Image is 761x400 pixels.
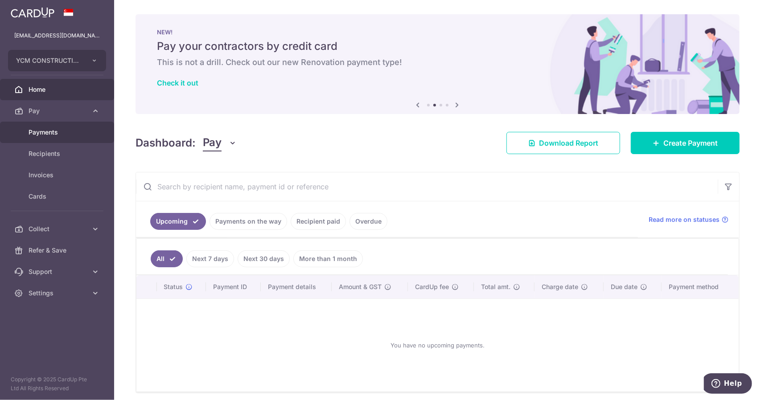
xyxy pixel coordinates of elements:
[293,250,363,267] a: More than 1 month
[157,29,718,36] p: NEW!
[29,106,87,115] span: Pay
[481,282,510,291] span: Total amt.
[136,172,718,201] input: Search by recipient name, payment id or reference
[210,213,287,230] a: Payments on the way
[506,132,620,154] a: Download Report
[663,138,718,148] span: Create Payment
[16,56,82,65] span: YCM CONSTRUCTION PTE. LTD.
[704,373,752,396] iframe: Opens a widget where you can find more information
[157,39,718,53] h5: Pay your contractors by credit card
[157,78,198,87] a: Check it out
[649,215,720,224] span: Read more on statuses
[350,213,387,230] a: Overdue
[136,135,196,151] h4: Dashboard:
[238,250,290,267] a: Next 30 days
[649,215,728,224] a: Read more on statuses
[203,135,237,151] button: Pay
[539,138,598,148] span: Download Report
[150,213,206,230] a: Upcoming
[29,246,87,255] span: Refer & Save
[147,306,728,384] div: You have no upcoming payments.
[136,14,740,114] img: Renovation banner
[203,135,222,151] span: Pay
[8,50,106,71] button: YCM CONSTRUCTION PTE. LTD.
[29,128,87,137] span: Payments
[339,282,382,291] span: Amount & GST
[29,171,87,180] span: Invoices
[29,149,87,158] span: Recipients
[14,31,100,40] p: [EMAIL_ADDRESS][DOMAIN_NAME]
[291,213,346,230] a: Recipient paid
[29,192,87,201] span: Cards
[29,289,87,298] span: Settings
[151,250,183,267] a: All
[157,57,718,68] h6: This is not a drill. Check out our new Renovation payment type!
[11,7,54,18] img: CardUp
[206,275,261,298] th: Payment ID
[29,267,87,276] span: Support
[164,282,183,291] span: Status
[186,250,234,267] a: Next 7 days
[29,85,87,94] span: Home
[29,224,87,233] span: Collect
[542,282,578,291] span: Charge date
[662,275,739,298] th: Payment method
[261,275,332,298] th: Payment details
[611,282,638,291] span: Due date
[415,282,449,291] span: CardUp fee
[631,132,740,154] a: Create Payment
